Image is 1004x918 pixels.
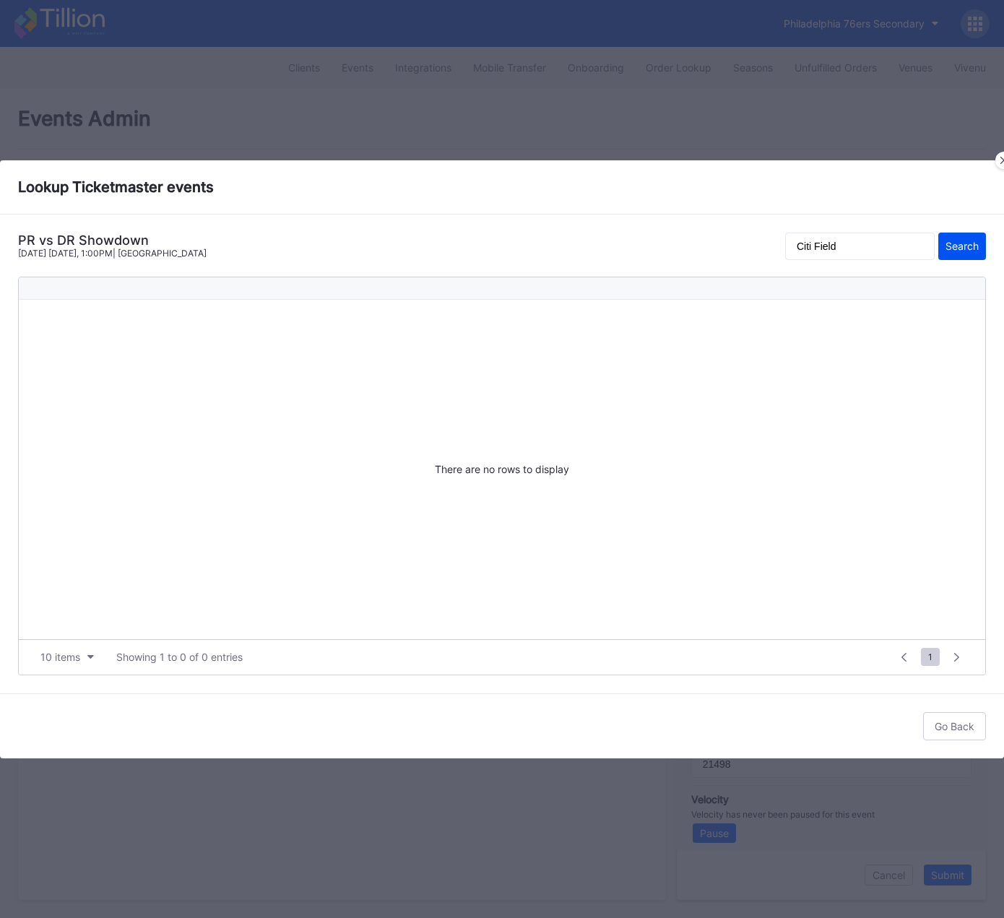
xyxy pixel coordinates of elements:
button: Go Back [923,712,986,740]
input: Search term [785,233,935,260]
div: Showing 1 to 0 of 0 entries [116,651,243,663]
div: Search [945,240,979,252]
div: There are no rows to display [19,300,985,639]
button: 10 items [33,647,102,667]
div: [DATE] [DATE], 1:00PM | [GEOGRAPHIC_DATA] [18,248,207,259]
button: Search [938,233,986,260]
div: PR vs DR Showdown [18,233,207,248]
div: 10 items [40,651,80,663]
span: 1 [921,648,940,666]
div: Go Back [935,720,974,732]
